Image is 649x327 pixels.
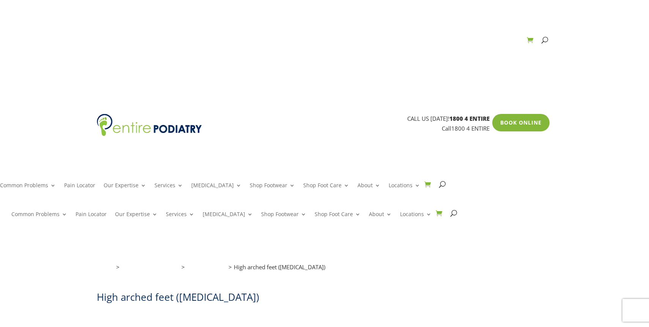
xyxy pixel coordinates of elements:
[303,183,349,199] a: Shop Foot Care
[358,183,380,199] a: About
[203,212,253,228] a: [MEDICAL_DATA]
[250,183,295,199] a: Shop Footwear
[97,263,113,271] a: Home
[400,212,432,228] a: Locations
[492,114,550,131] a: Book Online
[389,183,420,199] a: Locations
[115,212,158,228] a: Our Expertise
[97,114,202,136] img: logo (1)
[64,183,95,199] a: Pain Locator
[495,37,523,46] a: Contact Us
[97,290,552,308] h1: High arched feet ([MEDICAL_DATA])
[187,263,225,271] a: Biomechanical
[202,124,490,134] p: Call
[191,183,241,199] a: [MEDICAL_DATA]
[104,183,146,199] a: Our Expertise
[451,125,490,132] a: 1800 4 ENTIRE
[11,212,67,228] a: Common Problems
[97,130,202,137] a: Entire Podiatry
[369,212,392,228] a: About
[97,262,552,278] nav: breadcrumb
[202,114,490,124] p: CALL US [DATE]!
[449,115,490,122] span: 1800 4 ENTIRE
[315,212,361,228] a: Shop Foot Care
[154,183,183,199] a: Services
[121,263,178,271] a: Problems & Solutions
[261,212,306,228] a: Shop Footwear
[76,212,107,228] a: Pain Locator
[166,212,194,228] a: Services
[234,263,325,271] span: High arched feet ([MEDICAL_DATA])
